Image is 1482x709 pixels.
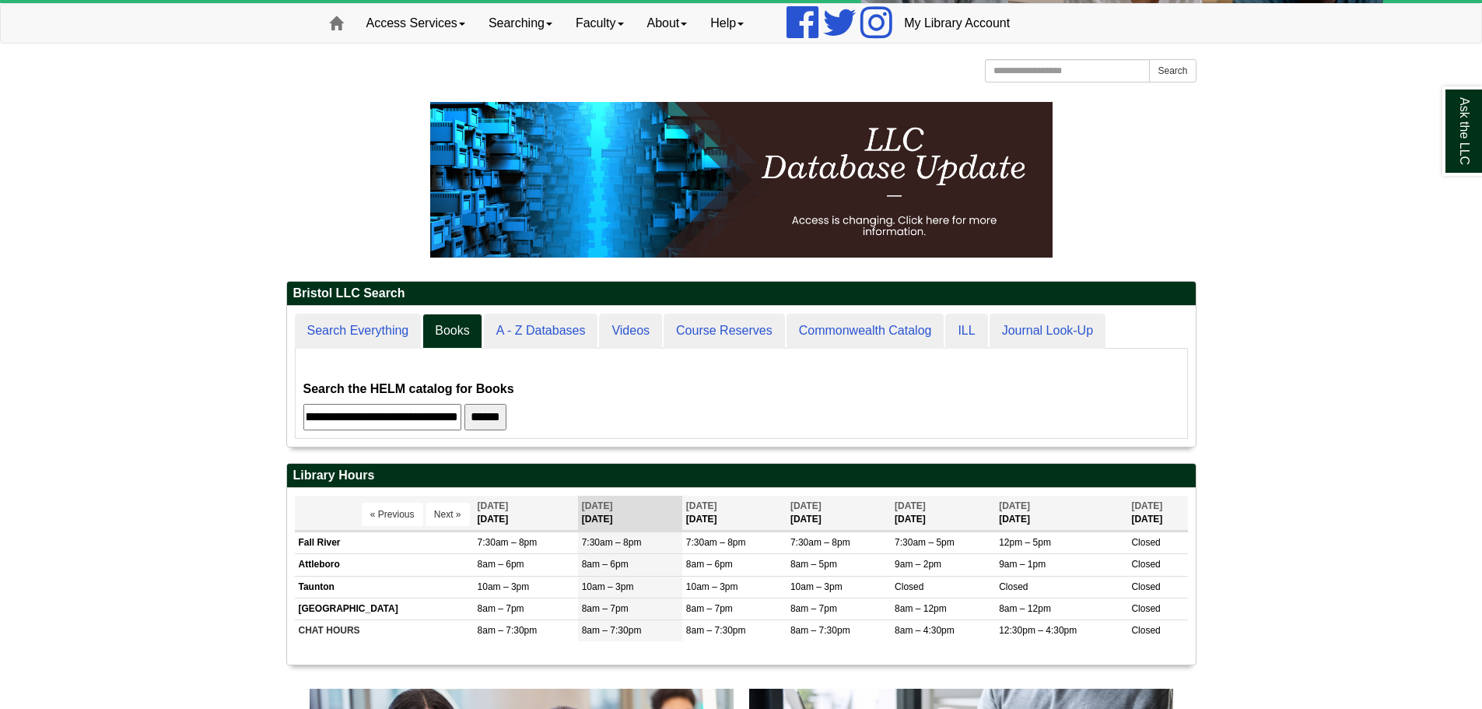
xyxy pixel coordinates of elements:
span: 8am – 12pm [895,603,947,614]
span: 9am – 1pm [999,559,1046,570]
th: [DATE] [787,496,891,531]
a: ILL [945,314,987,349]
span: 10am – 3pm [686,581,738,592]
span: Closed [1131,625,1160,636]
a: Videos [599,314,662,349]
span: 7:30am – 8pm [478,537,538,548]
span: 8am – 7pm [686,603,733,614]
a: A - Z Databases [484,314,598,349]
th: [DATE] [891,496,995,531]
span: 8am – 7:30pm [478,625,538,636]
span: 7:30am – 8pm [582,537,642,548]
span: 8am – 5pm [790,559,837,570]
div: Books [303,356,1179,430]
a: Faculty [564,4,636,43]
span: Closed [1131,537,1160,548]
td: Taunton [295,576,474,598]
span: 10am – 3pm [478,581,530,592]
span: 8am – 7:30pm [582,625,642,636]
span: 8am – 6pm [582,559,629,570]
a: Course Reserves [664,314,785,349]
a: My Library Account [892,4,1021,43]
span: 7:30am – 8pm [686,537,746,548]
span: 8am – 6pm [686,559,733,570]
span: [DATE] [999,500,1030,511]
button: « Previous [362,503,423,526]
span: 10am – 3pm [582,581,634,592]
th: [DATE] [1127,496,1187,531]
span: 8am – 7pm [790,603,837,614]
th: [DATE] [474,496,578,531]
a: About [636,4,699,43]
span: 9am – 2pm [895,559,941,570]
span: Closed [895,581,923,592]
span: Closed [999,581,1028,592]
span: 10am – 3pm [790,581,843,592]
h2: Bristol LLC Search [287,282,1196,306]
span: 7:30am – 5pm [895,537,955,548]
h2: Library Hours [287,464,1196,488]
a: Help [699,4,755,43]
a: Commonwealth Catalog [787,314,944,349]
span: Closed [1131,559,1160,570]
span: 8am – 7:30pm [790,625,850,636]
span: 8am – 12pm [999,603,1051,614]
a: Access Services [355,4,477,43]
td: [GEOGRAPHIC_DATA] [295,598,474,619]
span: 7:30am – 8pm [790,537,850,548]
span: 12:30pm – 4:30pm [999,625,1077,636]
span: [DATE] [582,500,613,511]
span: Closed [1131,603,1160,614]
button: Next » [426,503,470,526]
span: [DATE] [478,500,509,511]
span: [DATE] [895,500,926,511]
span: 8am – 7pm [478,603,524,614]
td: Attleboro [295,554,474,576]
span: 8am – 6pm [478,559,524,570]
span: [DATE] [1131,500,1162,511]
span: [DATE] [686,500,717,511]
span: 8am – 4:30pm [895,625,955,636]
td: CHAT HOURS [295,619,474,641]
th: [DATE] [578,496,682,531]
img: HTML tutorial [430,102,1053,258]
td: Fall River [295,532,474,554]
span: Closed [1131,581,1160,592]
a: Search Everything [295,314,422,349]
th: [DATE] [995,496,1127,531]
th: [DATE] [682,496,787,531]
span: [DATE] [790,500,822,511]
label: Search the HELM catalog for Books [303,378,514,400]
a: Journal Look-Up [990,314,1105,349]
button: Search [1149,59,1196,82]
span: 12pm – 5pm [999,537,1051,548]
a: Books [422,314,482,349]
span: 8am – 7pm [582,603,629,614]
a: Searching [477,4,564,43]
span: 8am – 7:30pm [686,625,746,636]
